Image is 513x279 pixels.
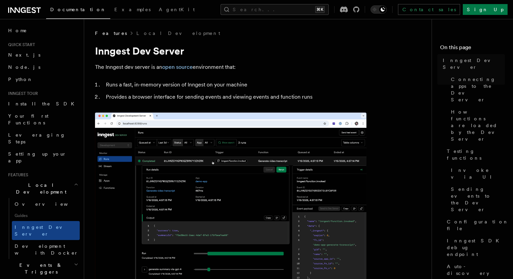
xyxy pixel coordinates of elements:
[5,42,35,47] span: Quick start
[440,54,505,73] a: Inngest Dev Server
[5,129,80,148] a: Leveraging Steps
[50,7,106,12] span: Documentation
[448,73,505,106] a: Connecting apps to the Dev Server
[370,5,387,14] button: Toggle dark mode
[162,64,193,70] a: open source
[447,148,505,161] span: Testing functions
[15,224,73,237] span: Inngest Dev Server
[448,106,505,145] a: How functions are loaded by the Dev Server
[136,30,220,37] a: Local Development
[8,151,66,163] span: Setting up your app
[5,24,80,37] a: Home
[444,235,505,260] a: Inngest SDK debug endpoint
[221,4,329,15] button: Search...⌘K
[15,243,78,256] span: Development with Docker
[440,43,505,54] h4: On this page
[451,108,505,142] span: How functions are loaded by the Dev Server
[110,2,155,18] a: Examples
[447,218,509,232] span: Configuration file
[159,7,195,12] span: AgentKit
[5,98,80,110] a: Install the SDK
[8,101,78,106] span: Install the SDK
[155,2,199,18] a: AgentKit
[8,132,65,144] span: Leveraging Steps
[8,77,33,82] span: Python
[12,198,80,210] a: Overview
[8,27,27,34] span: Home
[444,216,505,235] a: Configuration file
[444,145,505,164] a: Testing functions
[448,164,505,183] a: Invoke via UI
[5,49,80,61] a: Next.js
[463,4,508,15] a: Sign Up
[5,110,80,129] a: Your first Functions
[12,210,80,221] span: Guides
[5,262,74,275] span: Events & Triggers
[5,182,74,195] span: Local Development
[46,2,110,19] a: Documentation
[5,179,80,198] button: Local Development
[398,4,460,15] a: Contact sales
[5,148,80,167] a: Setting up your app
[95,45,366,57] h1: Inngest Dev Server
[451,76,505,103] span: Connecting apps to the Dev Server
[5,61,80,73] a: Node.js
[448,183,505,216] a: Sending events to the Dev Server
[5,73,80,85] a: Python
[5,91,38,96] span: Inngest tour
[104,80,366,89] li: Runs a fast, in-memory version of Inngest on your machine
[114,7,151,12] span: Examples
[451,186,505,213] span: Sending events to the Dev Server
[315,6,325,13] kbd: ⌘K
[447,263,505,277] span: Auto-discovery
[8,113,49,125] span: Your first Functions
[447,237,505,258] span: Inngest SDK debug endpoint
[5,198,80,259] div: Local Development
[8,52,40,58] span: Next.js
[12,221,80,240] a: Inngest Dev Server
[443,57,505,71] span: Inngest Dev Server
[8,64,40,70] span: Node.js
[104,92,366,102] li: Provides a browser interface for sending events and viewing events and function runs
[95,62,366,72] p: The Inngest dev server is an environment that:
[5,172,28,178] span: Features
[5,259,80,278] button: Events & Triggers
[12,240,80,259] a: Development with Docker
[451,167,505,180] span: Invoke via UI
[15,201,84,207] span: Overview
[95,30,127,37] span: Features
